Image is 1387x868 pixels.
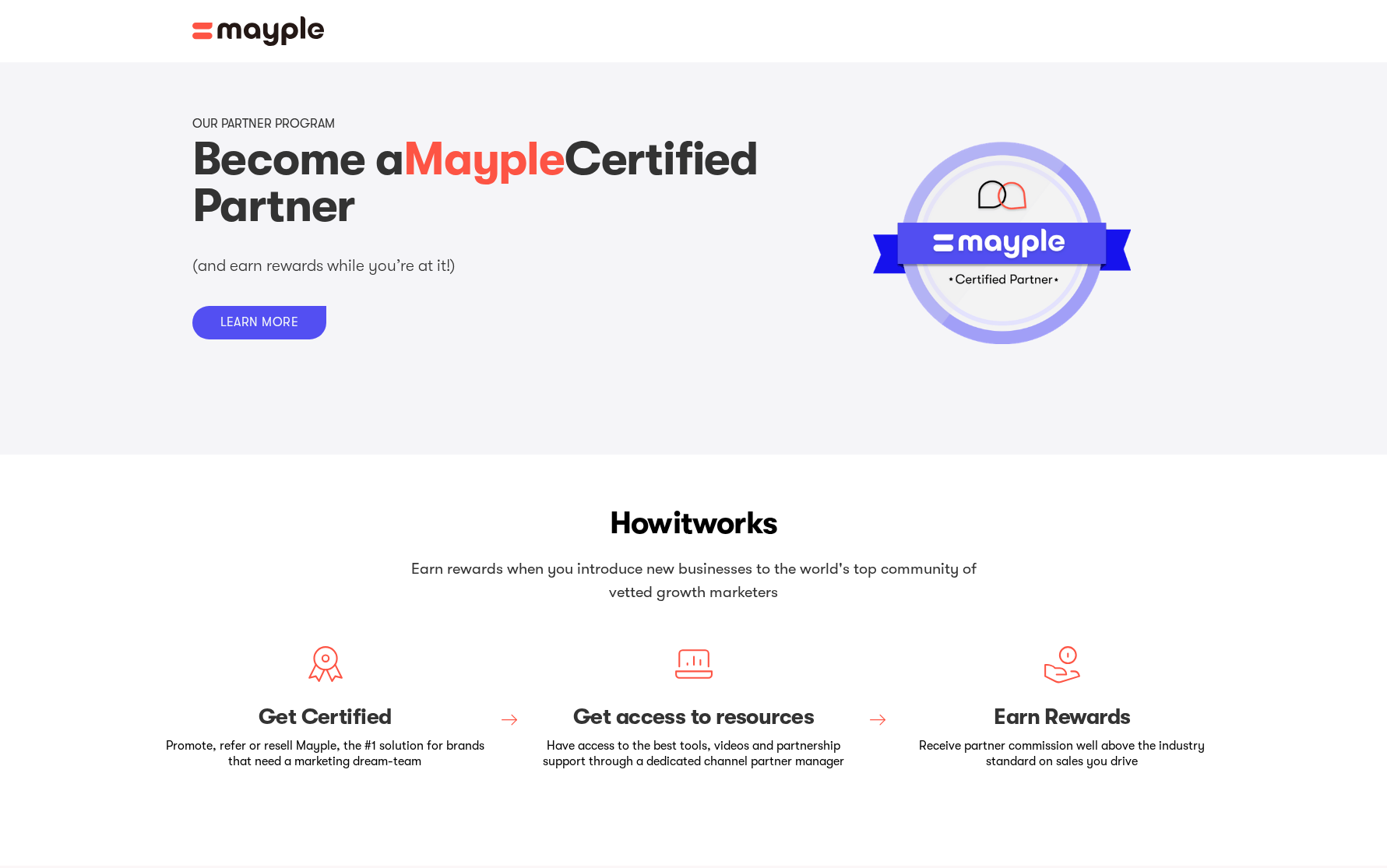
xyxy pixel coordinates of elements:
[192,136,772,230] h1: Become a Certified Partner
[192,306,327,339] a: LEARN MORE
[898,739,1226,768] p: Receive partner commission well above the industry standard on sales you drive
[220,315,299,330] div: LEARN MORE
[530,705,857,731] h3: Get access to resources
[192,117,335,132] p: OUR PARTNER PROGRAM
[898,705,1226,731] h3: Earn Rewards
[1043,645,1082,684] img: Grow your business
[530,739,857,768] p: Have access to the best tools, videos and partnership support through a dedicated channel partner...
[305,645,344,684] img: Create your marketing brief.
[402,557,986,604] p: Earn rewards when you introduce new businesses to the world's top community of vetted growth mark...
[161,739,489,768] p: Promote, refer or resell Mayple, the #1 solution for brands that need a marketing dream-team
[161,501,1227,545] h2: How works
[673,505,692,541] span: it
[161,705,489,731] h3: Get Certified
[192,255,597,277] p: (and earn rewards while you’re at it!)
[674,645,713,684] img: Find a match
[192,16,325,46] img: Mayple logo
[403,132,565,186] span: Mayple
